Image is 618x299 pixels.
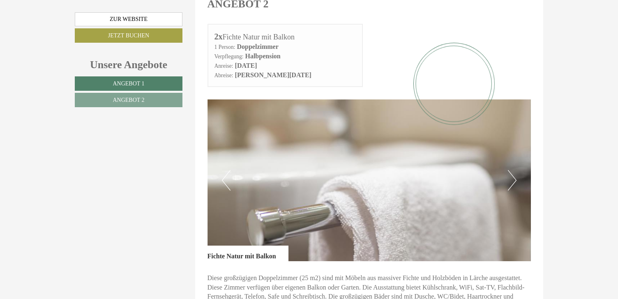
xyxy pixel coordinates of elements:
button: Previous [222,170,231,191]
small: Abreise: [214,72,233,78]
div: Unsere Angebote [75,57,182,72]
small: 1 Person: [214,44,235,50]
b: 2x [214,32,223,41]
small: Anreise: [214,63,233,69]
span: Angebot 1 [113,80,144,87]
b: [PERSON_NAME][DATE] [235,71,311,78]
img: image [208,99,531,261]
small: Verpflegung: [214,53,244,60]
b: Doppelzimmer [237,43,278,50]
button: Next [508,170,517,191]
b: Halbpension [245,53,280,60]
a: Jetzt buchen [75,28,182,43]
a: Zur Website [75,12,182,26]
b: [DATE] [235,62,257,69]
span: Angebot 2 [113,97,144,103]
div: Fichte Natur mit Balkon [208,246,288,261]
div: Fichte Natur mit Balkon [214,31,356,43]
